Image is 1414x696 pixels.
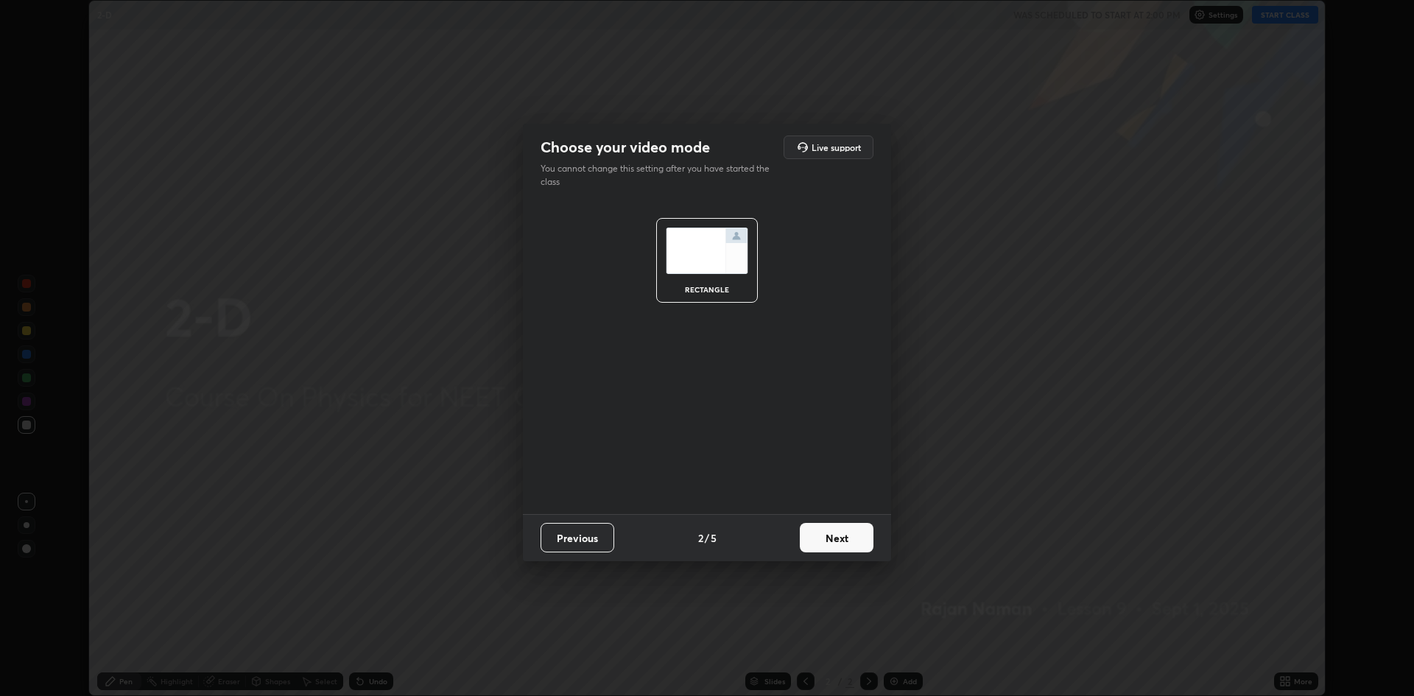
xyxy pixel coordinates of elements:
[705,530,709,546] h4: /
[541,162,779,189] p: You cannot change this setting after you have started the class
[678,286,736,293] div: rectangle
[666,228,748,274] img: normalScreenIcon.ae25ed63.svg
[800,523,873,552] button: Next
[711,530,717,546] h4: 5
[812,143,861,152] h5: Live support
[541,138,710,157] h2: Choose your video mode
[698,530,703,546] h4: 2
[541,523,614,552] button: Previous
